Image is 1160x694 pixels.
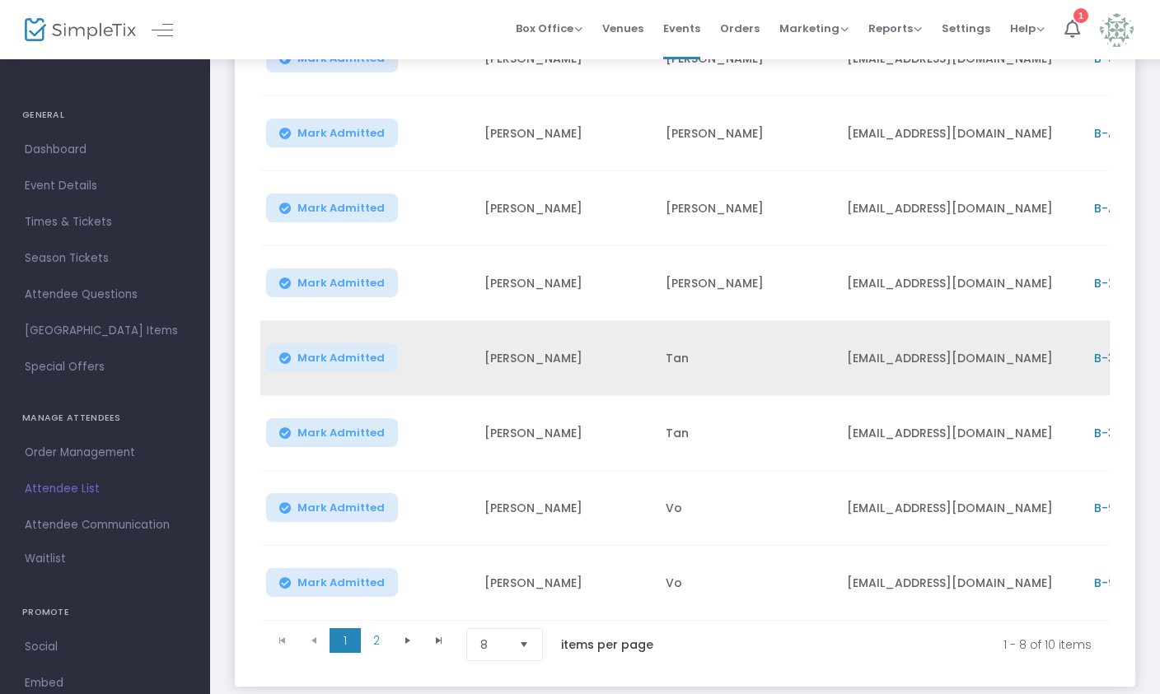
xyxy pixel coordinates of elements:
span: Mark Admitted [297,426,385,440]
span: Venues [602,7,643,49]
span: Waitlist [25,551,66,567]
td: [EMAIL_ADDRESS][DOMAIN_NAME] [837,96,1084,171]
span: Go to the next page [392,628,423,653]
td: [EMAIL_ADDRESS][DOMAIN_NAME] [837,246,1084,321]
td: [PERSON_NAME] [475,246,656,321]
span: Page 1 [330,628,361,653]
span: Help [1010,21,1045,36]
span: Orders [720,7,760,49]
span: Event Details [25,175,185,197]
button: Select [512,629,536,660]
span: Mark Admitted [297,352,385,365]
h4: MANAGE ATTENDEES [22,402,188,435]
td: [EMAIL_ADDRESS][DOMAIN_NAME] [837,471,1084,546]
span: Attendee Questions [25,284,185,305]
span: 8 [480,636,506,653]
td: Tan [656,396,837,471]
span: Order Management [25,442,185,463]
td: [PERSON_NAME] [475,96,656,171]
h4: GENERAL [22,99,188,132]
span: Mark Admitted [297,576,385,589]
td: [EMAIL_ADDRESS][DOMAIN_NAME] [837,546,1084,621]
span: Mark Admitted [297,277,385,290]
span: Go to the next page [401,634,414,647]
span: Dashboard [25,139,185,161]
td: Vo [656,471,837,546]
span: Events [663,7,700,49]
span: Mark Admitted [297,52,385,65]
span: Mark Admitted [297,127,385,140]
td: [PERSON_NAME] [656,246,837,321]
span: [GEOGRAPHIC_DATA] Items [25,320,185,342]
td: Vo [656,546,837,621]
span: Times & Tickets [25,212,185,233]
button: Mark Admitted [266,119,398,147]
button: Mark Admitted [266,493,398,522]
td: [PERSON_NAME] [475,321,656,396]
td: [EMAIL_ADDRESS][DOMAIN_NAME] [837,321,1084,396]
span: Page 2 [361,628,392,653]
button: Mark Admitted [266,568,398,597]
h4: PROMOTE [22,596,188,629]
button: Mark Admitted [266,418,398,447]
span: Special Offers [25,356,185,378]
kendo-pager-info: 1 - 8 of 10 items [688,628,1092,661]
td: [EMAIL_ADDRESS][DOMAIN_NAME] [837,396,1084,471]
span: Social [25,636,185,658]
span: Box Office [516,21,582,36]
button: Mark Admitted [266,268,398,297]
td: [PERSON_NAME] [475,171,656,246]
span: Season Tickets [25,248,185,269]
span: Go to the last page [423,628,455,653]
label: items per page [561,636,653,653]
td: [PERSON_NAME] [475,396,656,471]
div: 1 [1073,8,1088,23]
button: Mark Admitted [266,193,398,222]
span: Attendee Communication [25,515,185,536]
span: Reports [868,21,922,36]
td: [PERSON_NAME] [656,96,837,171]
td: Tan [656,321,837,396]
span: Go to the last page [433,634,446,647]
span: Attendee List [25,478,185,500]
td: [PERSON_NAME] [656,171,837,246]
td: [EMAIL_ADDRESS][DOMAIN_NAME] [837,171,1084,246]
td: [PERSON_NAME] [475,471,656,546]
span: Embed [25,673,185,694]
span: Mark Admitted [297,202,385,215]
span: Marketing [779,21,849,36]
span: Mark Admitted [297,501,385,515]
span: Settings [942,7,990,49]
td: [PERSON_NAME] [475,546,656,621]
button: Mark Admitted [266,343,398,372]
